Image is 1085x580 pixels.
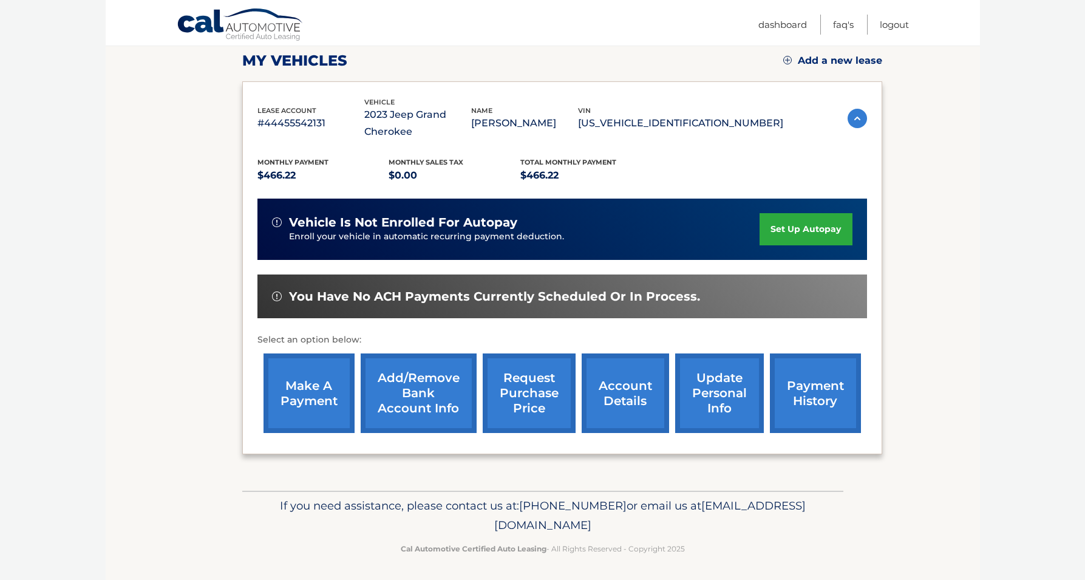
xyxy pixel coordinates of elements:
[257,115,364,132] p: #44455542131
[289,289,700,304] span: You have no ACH payments currently scheduled or in process.
[289,230,760,244] p: Enroll your vehicle in automatic recurring payment deduction.
[257,158,328,166] span: Monthly Payment
[257,106,316,115] span: lease account
[361,353,477,433] a: Add/Remove bank account info
[401,544,546,553] strong: Cal Automotive Certified Auto Leasing
[364,106,471,140] p: 2023 Jeep Grand Cherokee
[494,499,806,532] span: [EMAIL_ADDRESS][DOMAIN_NAME]
[675,353,764,433] a: update personal info
[257,333,867,347] p: Select an option below:
[578,115,783,132] p: [US_VEHICLE_IDENTIFICATION_NUMBER]
[471,106,492,115] span: name
[471,115,578,132] p: [PERSON_NAME]
[257,167,389,184] p: $466.22
[177,8,304,43] a: Cal Automotive
[264,353,355,433] a: make a payment
[880,15,909,35] a: Logout
[758,15,807,35] a: Dashboard
[364,98,395,106] span: vehicle
[272,292,282,301] img: alert-white.svg
[520,167,652,184] p: $466.22
[483,353,576,433] a: request purchase price
[770,353,861,433] a: payment history
[848,109,867,128] img: accordion-active.svg
[578,106,591,115] span: vin
[519,499,627,513] span: [PHONE_NUMBER]
[250,496,835,535] p: If you need assistance, please contact us at: or email us at
[783,55,882,67] a: Add a new lease
[242,52,347,70] h2: my vehicles
[760,213,852,245] a: set up autopay
[833,15,854,35] a: FAQ's
[289,215,517,230] span: vehicle is not enrolled for autopay
[389,158,463,166] span: Monthly sales Tax
[250,542,835,555] p: - All Rights Reserved - Copyright 2025
[389,167,520,184] p: $0.00
[520,158,616,166] span: Total Monthly Payment
[783,56,792,64] img: add.svg
[272,217,282,227] img: alert-white.svg
[582,353,669,433] a: account details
